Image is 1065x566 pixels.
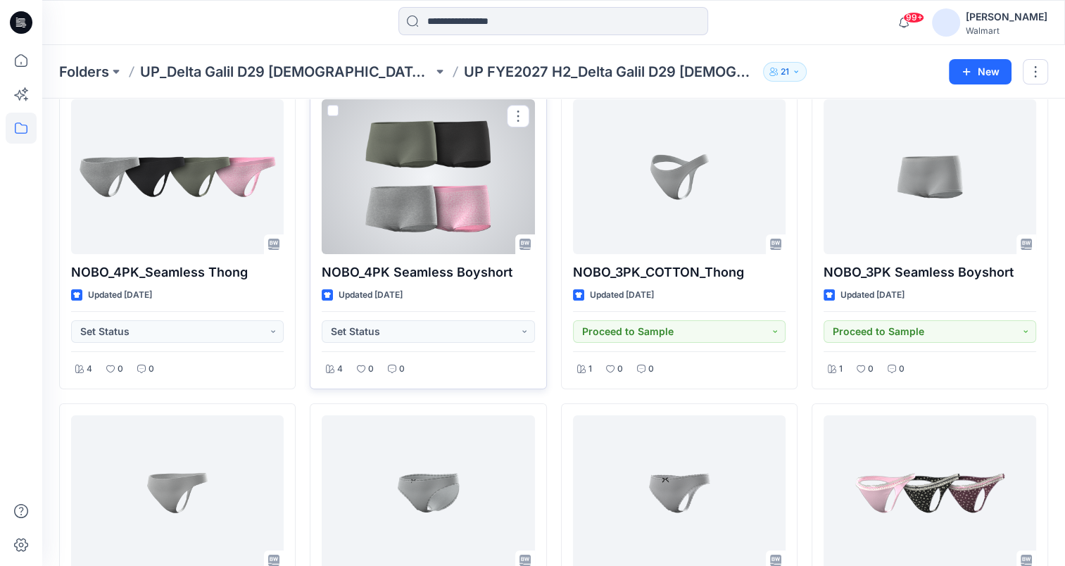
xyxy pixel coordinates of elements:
[617,362,623,377] p: 0
[88,288,152,303] p: Updated [DATE]
[648,362,654,377] p: 0
[839,362,843,377] p: 1
[464,62,757,82] p: UP FYE2027 H2_Delta Galil D29 [DEMOGRAPHIC_DATA] NoBo Panties
[949,59,1012,84] button: New
[903,12,924,23] span: 99+
[966,25,1047,36] div: Walmart
[322,263,534,282] p: NOBO_4PK Seamless Boyshort
[322,99,534,254] a: NOBO_4PK Seamless Boyshort
[368,362,374,377] p: 0
[590,288,654,303] p: Updated [DATE]
[781,64,789,80] p: 21
[868,362,874,377] p: 0
[339,288,403,303] p: Updated [DATE]
[932,8,960,37] img: avatar
[899,362,905,377] p: 0
[573,263,786,282] p: NOBO_3PK_COTTON_Thong
[337,362,343,377] p: 4
[87,362,92,377] p: 4
[824,99,1036,254] a: NOBO_3PK Seamless Boyshort
[149,362,154,377] p: 0
[966,8,1047,25] div: [PERSON_NAME]
[588,362,592,377] p: 1
[59,62,109,82] a: Folders
[573,99,786,254] a: NOBO_3PK_COTTON_Thong
[824,263,1036,282] p: NOBO_3PK Seamless Boyshort
[71,99,284,254] a: NOBO_4PK_Seamless Thong
[140,62,433,82] a: UP_Delta Galil D29 [DEMOGRAPHIC_DATA] NOBO Intimates
[399,362,405,377] p: 0
[71,263,284,282] p: NOBO_4PK_Seamless Thong
[763,62,807,82] button: 21
[118,362,123,377] p: 0
[840,288,905,303] p: Updated [DATE]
